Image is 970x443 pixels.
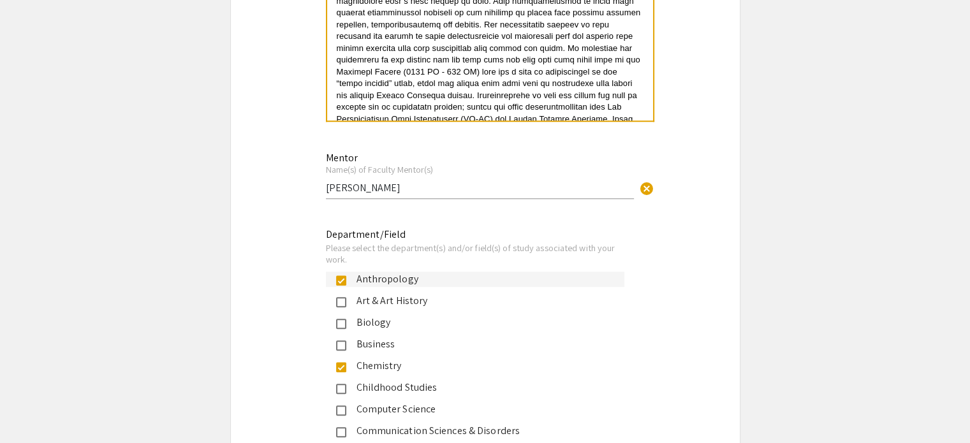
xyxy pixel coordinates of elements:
[326,242,624,265] div: Please select the department(s) and/or field(s) of study associated with your work.
[326,181,634,194] input: Type Here
[346,402,614,417] div: Computer Science
[326,228,406,241] mat-label: Department/Field
[639,181,654,196] span: cancel
[326,164,634,175] div: Name(s) of Faculty Mentor(s)
[634,175,659,201] button: Clear
[346,337,614,352] div: Business
[326,151,358,164] mat-label: Mentor
[346,423,614,439] div: Communication Sciences & Disorders
[346,293,614,309] div: Art & Art History
[346,380,614,395] div: Childhood Studies
[346,315,614,330] div: Biology
[346,358,614,374] div: Chemistry
[10,386,54,433] iframe: Chat
[346,272,614,287] div: Anthropology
